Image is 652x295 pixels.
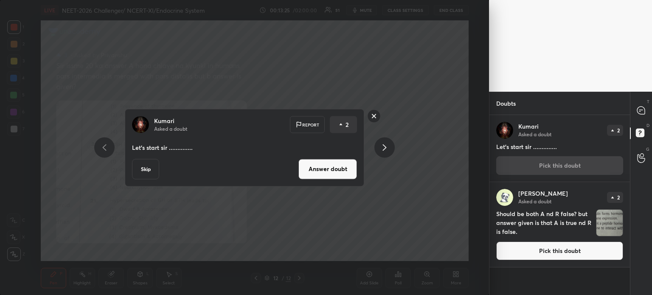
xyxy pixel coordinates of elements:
p: 2 [617,195,620,200]
div: Report [290,116,325,133]
img: 8de199b1decc4a8788e54484483331a8.jpg [496,122,513,139]
p: Kumari [154,117,174,124]
p: Doubts [489,92,523,115]
p: D [646,122,649,129]
p: Asked a doubt [154,125,187,132]
img: 8de199b1decc4a8788e54484483331a8.jpg [132,116,149,133]
p: G [646,146,649,152]
img: 17593818350M7P1U.jpg [596,210,623,236]
p: Kumari [518,123,539,130]
div: grid [489,115,630,295]
p: T [647,98,649,105]
p: 2 [346,120,348,129]
p: Asked a doubt [518,198,551,205]
p: [PERSON_NAME] [518,190,568,197]
button: Pick this doubt [496,242,623,260]
h4: Let's start sir .............. [496,142,623,151]
p: 2 [617,128,620,133]
button: Answer doubt [298,159,357,179]
h4: Should be both A nd R false? but answer given is that A is true nd R is false. [496,209,593,236]
img: e5d08b9354ff40608c6c41b3b55054d6.jpg [496,189,513,206]
p: Asked a doubt [518,131,551,138]
button: Skip [132,159,159,179]
p: Let's start sir .............. [132,143,357,152]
